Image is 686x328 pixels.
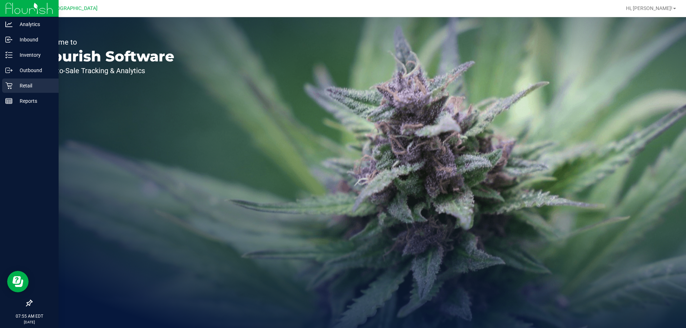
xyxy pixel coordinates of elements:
[5,36,13,43] inline-svg: Inbound
[13,35,55,44] p: Inbound
[5,51,13,59] inline-svg: Inventory
[13,97,55,105] p: Reports
[3,313,55,319] p: 07:55 AM EDT
[3,319,55,325] p: [DATE]
[13,51,55,59] p: Inventory
[13,81,55,90] p: Retail
[49,5,98,11] span: [GEOGRAPHIC_DATA]
[5,97,13,105] inline-svg: Reports
[5,21,13,28] inline-svg: Analytics
[5,82,13,89] inline-svg: Retail
[626,5,672,11] span: Hi, [PERSON_NAME]!
[13,66,55,75] p: Outbound
[39,49,174,64] p: Flourish Software
[39,39,174,46] p: Welcome to
[39,67,174,74] p: Seed-to-Sale Tracking & Analytics
[13,20,55,29] p: Analytics
[7,271,29,292] iframe: Resource center
[5,67,13,74] inline-svg: Outbound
